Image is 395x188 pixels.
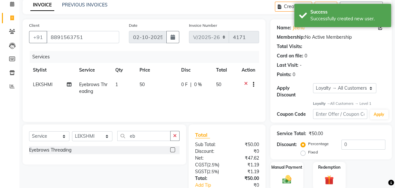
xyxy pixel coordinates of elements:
div: ( ) [190,168,227,175]
span: 50 [140,82,145,87]
div: ₹50.00 [227,141,264,148]
div: 0 [305,53,307,59]
th: Price [136,63,177,77]
div: 0 [293,71,295,78]
button: +91 [29,31,47,43]
span: Total [195,132,210,138]
div: Name: [277,25,291,31]
div: ₹47.62 [227,155,264,162]
div: Service Total: [277,130,306,137]
th: Total [212,63,238,77]
div: Discount: [190,148,227,155]
th: Action [238,63,259,77]
div: ₹1.19 [227,168,264,175]
label: Invoice Number [189,23,217,28]
span: 2.5% [208,162,218,167]
img: _gift.svg [322,174,337,185]
span: 0 F [181,81,188,88]
input: Search by Name/Mobile/Email/Code [47,31,119,43]
div: No Active Membership [277,34,385,41]
div: Discount: [277,141,297,148]
div: Eyebrows Threading [29,147,71,153]
div: Successfully created new user. [310,15,386,22]
div: All Customers → Level 1 [313,101,385,106]
div: Apply Discount [277,85,313,98]
button: Save [315,2,337,12]
div: ₹50.00 [227,175,264,182]
div: Net: [190,155,227,162]
div: Membership: [277,34,305,41]
div: Sub Total: [190,141,227,148]
span: 0 % [194,81,202,88]
img: _cash.svg [279,174,294,185]
strong: Loyalty → [313,101,330,106]
a: Jeenu [293,25,305,31]
label: Fixed [308,149,318,155]
input: Enter Offer / Coupon Code [313,109,367,119]
button: Apply [370,110,388,119]
a: PREVIOUS INVOICES [62,2,108,8]
th: Qty [111,63,135,77]
div: ₹50.00 [309,130,323,137]
label: Client [29,23,39,28]
div: Last Visit: [277,62,298,69]
div: ( ) [190,162,227,168]
span: 2.5% [208,169,218,174]
label: Redemption [318,164,340,170]
span: CGST [195,162,207,168]
div: Card on file: [277,53,303,59]
div: Services [30,51,264,63]
span: 50 [216,82,221,87]
span: 1 [115,82,118,87]
button: Open Invoices [340,2,383,12]
div: Total Visits: [277,43,302,50]
span: Eyebrows Threading [79,82,108,94]
div: - [300,62,302,69]
label: Manual Payment [271,164,302,170]
th: Stylist [29,63,75,77]
div: ₹0 [227,148,264,155]
input: Search or Scan [117,131,171,141]
div: Coupon Code [277,111,313,118]
th: Service [75,63,111,77]
label: Percentage [308,141,329,147]
label: Date [129,23,138,28]
div: ₹1.19 [227,162,264,168]
button: Create New [275,2,312,12]
div: Total: [190,175,227,182]
span: LEKSHMI [33,82,53,87]
div: Success [310,9,386,15]
span: | [190,81,192,88]
div: Points: [277,71,291,78]
th: Disc [177,63,212,77]
span: SGST [195,169,207,174]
